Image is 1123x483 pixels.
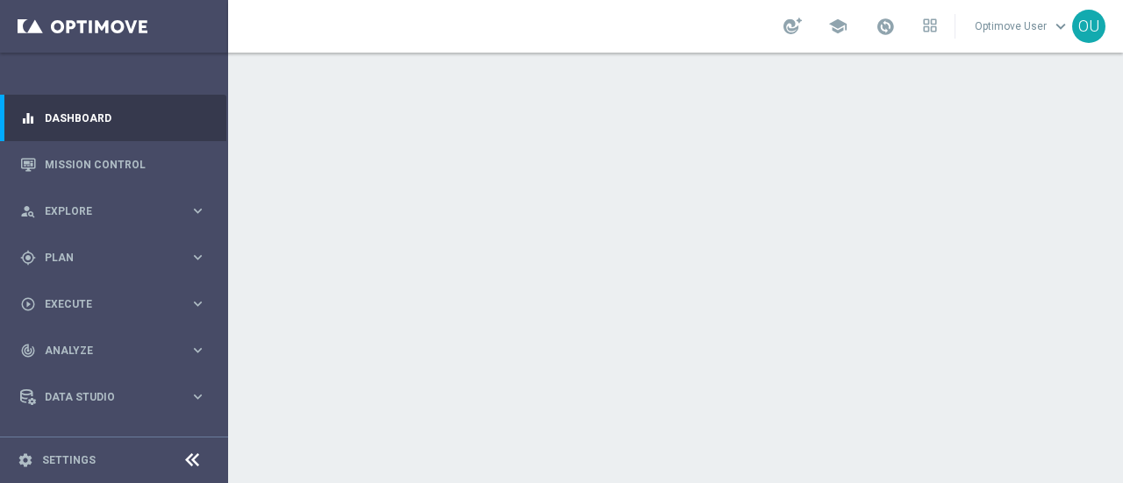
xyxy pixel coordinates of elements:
div: Data Studio [20,389,190,405]
i: keyboard_arrow_right [190,249,206,266]
button: play_circle_outline Execute keyboard_arrow_right [19,297,207,311]
div: Explore [20,203,190,219]
span: Data Studio [45,392,190,402]
i: keyboard_arrow_right [190,342,206,359]
i: track_changes [20,343,36,359]
div: OU [1072,10,1105,43]
span: school [828,17,848,36]
i: play_circle_outline [20,296,36,312]
i: gps_fixed [20,250,36,266]
i: settings [18,452,33,468]
div: Plan [20,250,190,266]
i: keyboard_arrow_right [190,388,206,405]
i: keyboard_arrow_right [190,202,206,219]
span: Execute [45,299,190,309]
button: Data Studio keyboard_arrow_right [19,390,207,404]
a: Dashboard [45,95,206,141]
a: Optimove Userkeyboard_arrow_down [973,13,1072,39]
div: Dashboard [20,95,206,141]
a: Mission Control [45,141,206,188]
div: Execute [20,296,190,312]
i: lightbulb [20,436,36,451]
button: equalizer Dashboard [19,111,207,125]
button: gps_fixed Plan keyboard_arrow_right [19,251,207,265]
div: Mission Control [20,141,206,188]
i: equalizer [20,110,36,126]
i: person_search [20,203,36,219]
span: Analyze [45,345,190,356]
a: Settings [42,455,96,465]
span: keyboard_arrow_down [1051,17,1070,36]
span: Explore [45,206,190,217]
div: Analyze [20,343,190,359]
div: Optibot [20,420,206,466]
span: Plan [45,252,190,263]
a: Optibot [45,420,183,466]
button: person_search Explore keyboard_arrow_right [19,204,207,218]
button: Mission Control [19,158,207,172]
button: track_changes Analyze keyboard_arrow_right [19,344,207,358]
i: keyboard_arrow_right [190,295,206,312]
